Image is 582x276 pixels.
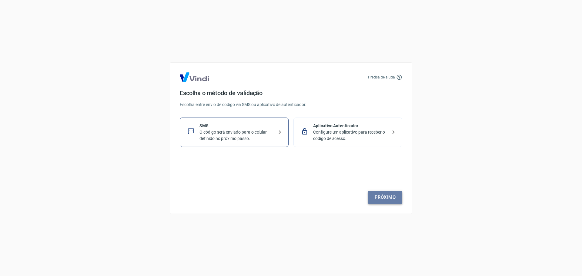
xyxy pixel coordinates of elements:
p: Aplicativo Autenticador [313,123,387,129]
div: SMSO código será enviado para o celular definido no próximo passo. [180,118,289,147]
h4: Escolha o método de validação [180,89,402,97]
a: Próximo [368,191,402,204]
p: Configure um aplicativo para receber o código de acesso. [313,129,387,142]
p: Escolha entre envio de código via SMS ou aplicativo de autenticador. [180,101,402,108]
p: SMS [199,123,274,129]
p: Precisa de ajuda [368,75,395,80]
img: Logo Vind [180,72,209,82]
div: Aplicativo AutenticadorConfigure um aplicativo para receber o código de acesso. [293,118,402,147]
p: O código será enviado para o celular definido no próximo passo. [199,129,274,142]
